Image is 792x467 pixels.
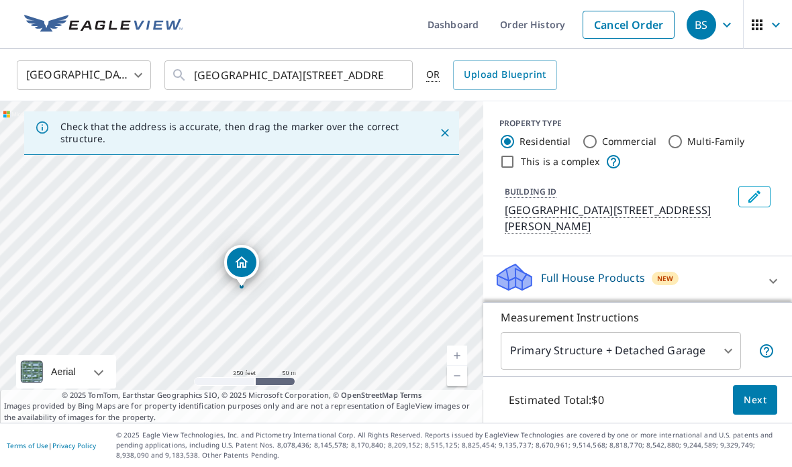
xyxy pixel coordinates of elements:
button: Close [436,124,454,142]
label: Commercial [602,135,657,148]
span: New [657,273,673,284]
label: Residential [519,135,571,148]
div: Dropped pin, building 1, Residential property, S203 State Road 35 S Nelson, WI 54756 [224,245,259,287]
label: This is a complex [521,155,600,168]
input: Search by address or latitude-longitude [194,56,385,94]
p: © 2025 Eagle View Technologies, Inc. and Pictometry International Corp. All Rights Reserved. Repo... [116,430,785,460]
p: Full House Products [541,270,645,286]
a: Current Level 17, Zoom Out [447,366,467,386]
a: Terms of Use [7,441,48,450]
p: Measurement Instructions [501,309,775,325]
a: Terms [400,390,422,400]
button: Next [733,385,777,415]
div: Aerial [16,355,116,388]
div: Primary Structure + Detached Garage [501,332,741,370]
span: Your report will include the primary structure and a detached garage if one exists. [758,343,775,359]
label: Multi-Family [687,135,744,148]
div: BS [687,10,716,40]
a: Current Level 17, Zoom In [447,346,467,366]
div: PROPERTY TYPE [499,117,776,129]
div: Full House ProductsNew [494,262,781,300]
a: Privacy Policy [52,441,96,450]
p: Check that the address is accurate, then drag the marker over the correct structure. [60,121,415,145]
img: EV Logo [24,15,183,35]
p: Estimated Total: $0 [498,385,615,415]
a: OpenStreetMap [341,390,397,400]
div: [GEOGRAPHIC_DATA] [17,56,151,94]
span: Upload Blueprint [464,66,546,83]
a: Cancel Order [583,11,675,39]
span: © 2025 TomTom, Earthstar Geographics SIO, © 2025 Microsoft Corporation, © [62,390,422,401]
button: Edit building 1 [738,186,771,207]
p: | [7,442,96,450]
a: Upload Blueprint [453,60,556,90]
div: Aerial [47,355,80,388]
span: Next [744,392,766,409]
